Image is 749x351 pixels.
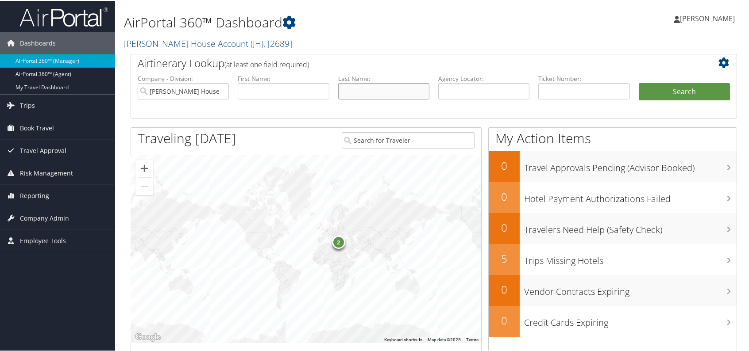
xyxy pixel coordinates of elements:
div: 2 [332,234,345,248]
span: Dashboards [20,31,56,53]
a: 0Travel Approvals Pending (Advisor Booked) [489,150,737,181]
button: Search [639,82,730,100]
label: First Name: [238,73,329,82]
h2: 0 [489,281,520,296]
span: (at least one field required) [224,59,309,69]
label: Last Name: [338,73,429,82]
span: Risk Management [20,161,73,183]
span: ( JH ) [251,37,263,49]
img: Google [133,331,162,342]
label: Agency Locator: [438,73,529,82]
span: Trips [20,94,35,116]
h1: AirPortal 360™ Dashboard [124,12,537,31]
a: Terms (opens in new tab) [466,336,479,341]
h3: Trips Missing Hotels [524,249,737,266]
span: Travel Approval [20,139,66,161]
h3: Credit Cards Expiring [524,311,737,328]
button: Keyboard shortcuts [384,336,422,342]
button: Zoom in [135,159,153,176]
h3: Travel Approvals Pending (Advisor Booked) [524,156,737,173]
a: 0Credit Cards Expiring [489,305,737,336]
label: Company - Division: [138,73,229,82]
span: , [ 2689 ] [263,37,292,49]
a: 0Hotel Payment Authorizations Failed [489,181,737,212]
h2: 0 [489,219,520,234]
span: [PERSON_NAME] [680,13,735,23]
label: Ticket Number: [538,73,629,82]
span: Reporting [20,184,49,206]
span: Map data ©2025 [428,336,461,341]
h2: 0 [489,157,520,172]
h2: Airtinerary Lookup [138,55,680,70]
button: Zoom out [135,177,153,195]
h2: 0 [489,188,520,203]
h1: My Action Items [489,128,737,147]
span: Book Travel [20,116,54,138]
h2: 5 [489,250,520,265]
a: [PERSON_NAME] House Account [124,37,292,49]
input: Search for Traveler [342,131,475,148]
a: [PERSON_NAME] [674,4,744,31]
h3: Vendor Contracts Expiring [524,280,737,297]
a: Open this area in Google Maps (opens a new window) [133,331,162,342]
img: airportal-logo.png [19,6,108,27]
a: 5Trips Missing Hotels [489,243,737,274]
a: 0Travelers Need Help (Safety Check) [489,212,737,243]
span: Company Admin [20,206,69,229]
h1: Traveling [DATE] [138,128,236,147]
h2: 0 [489,312,520,327]
h3: Travelers Need Help (Safety Check) [524,218,737,235]
a: 0Vendor Contracts Expiring [489,274,737,305]
h3: Hotel Payment Authorizations Failed [524,187,737,204]
span: Employee Tools [20,229,66,251]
